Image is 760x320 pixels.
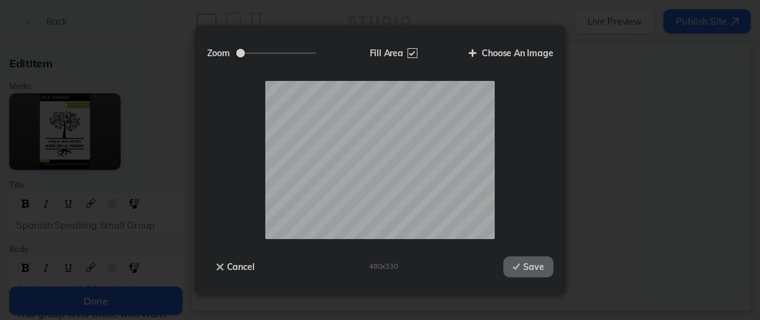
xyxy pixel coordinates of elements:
button: Cancel [207,256,264,277]
img: icon-checkmark-white@2x.png [513,263,520,270]
span: 480 x 330 [369,262,398,271]
button: Save [503,256,553,277]
img: icon-close-x-white@2x.png [216,263,224,271]
input: Zoom [236,53,316,54]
